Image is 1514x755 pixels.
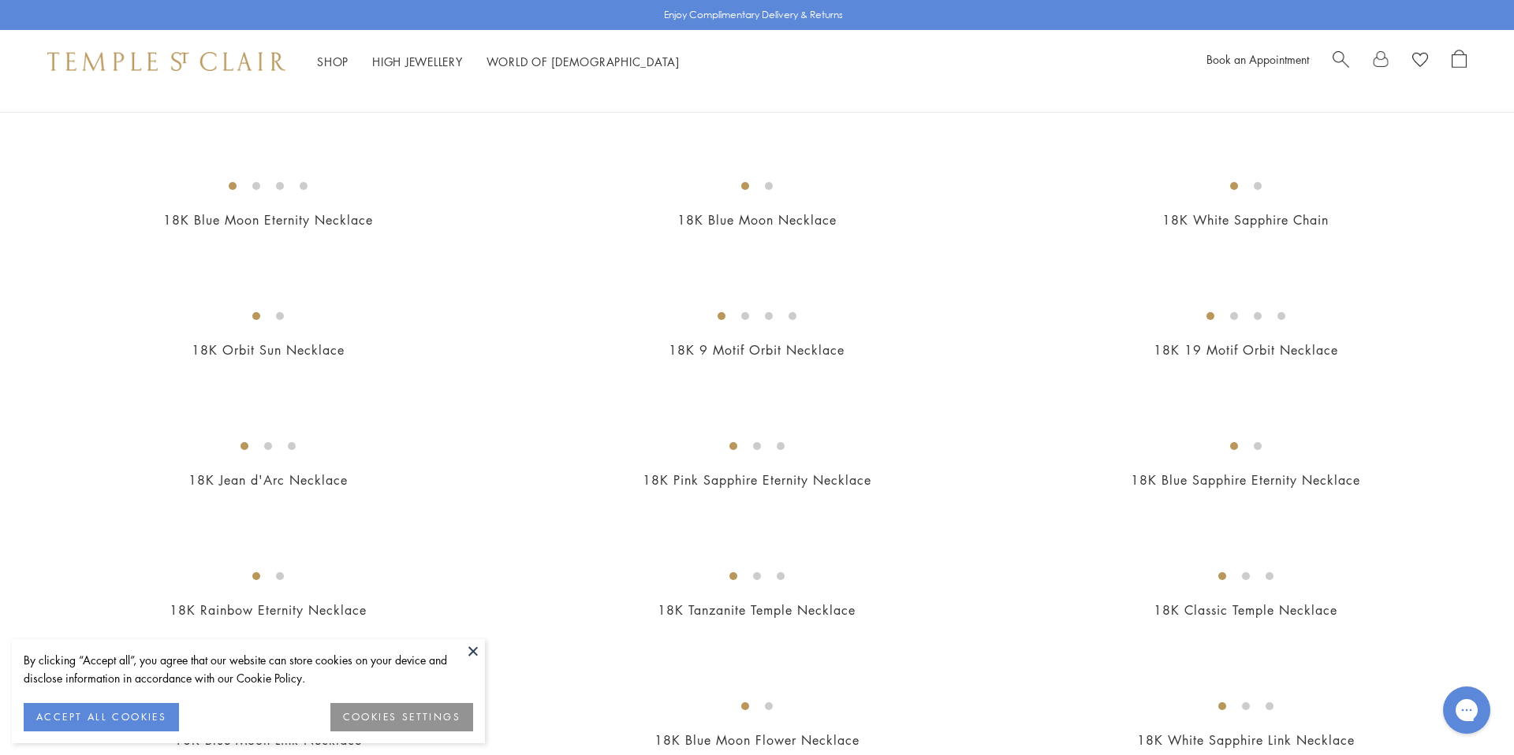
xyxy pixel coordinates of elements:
[1412,50,1428,73] a: View Wishlist
[330,703,473,731] button: COOKIES SETTINGS
[24,703,179,731] button: ACCEPT ALL COOKIES
[1154,341,1338,359] a: 18K 19 Motif Orbit Necklace
[174,731,362,749] a: 18K Blue Moon Link Necklace
[24,651,473,687] div: By clicking “Accept all”, you agree that our website can store cookies on your device and disclos...
[192,341,345,359] a: 18K Orbit Sun Necklace
[677,211,837,229] a: 18K Blue Moon Necklace
[643,471,871,489] a: 18K Pink Sapphire Eternity Necklace
[170,601,367,619] a: 18K Rainbow Eternity Necklace
[1452,50,1467,73] a: Open Shopping Bag
[188,471,348,489] a: 18K Jean d'Arc Necklace
[1435,681,1498,739] iframe: Gorgias live chat messenger
[1154,601,1337,619] a: 18K Classic Temple Necklace
[654,731,860,749] a: 18K Blue Moon Flower Necklace
[47,52,285,71] img: Temple St. Clair
[317,54,349,69] a: ShopShop
[317,52,680,72] nav: Main navigation
[1162,211,1329,229] a: 18K White Sapphire Chain
[664,7,843,23] p: Enjoy Complimentary Delivery & Returns
[1131,471,1360,489] a: 18K Blue Sapphire Eternity Necklace
[658,601,856,619] a: 18K Tanzanite Temple Necklace
[1206,51,1309,67] a: Book an Appointment
[372,54,463,69] a: High JewelleryHigh Jewellery
[669,341,845,359] a: 18K 9 Motif Orbit Necklace
[1333,50,1349,73] a: Search
[163,211,373,229] a: 18K Blue Moon Eternity Necklace
[487,54,680,69] a: World of [DEMOGRAPHIC_DATA]World of [DEMOGRAPHIC_DATA]
[1137,731,1355,749] a: 18K White Sapphire Link Necklace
